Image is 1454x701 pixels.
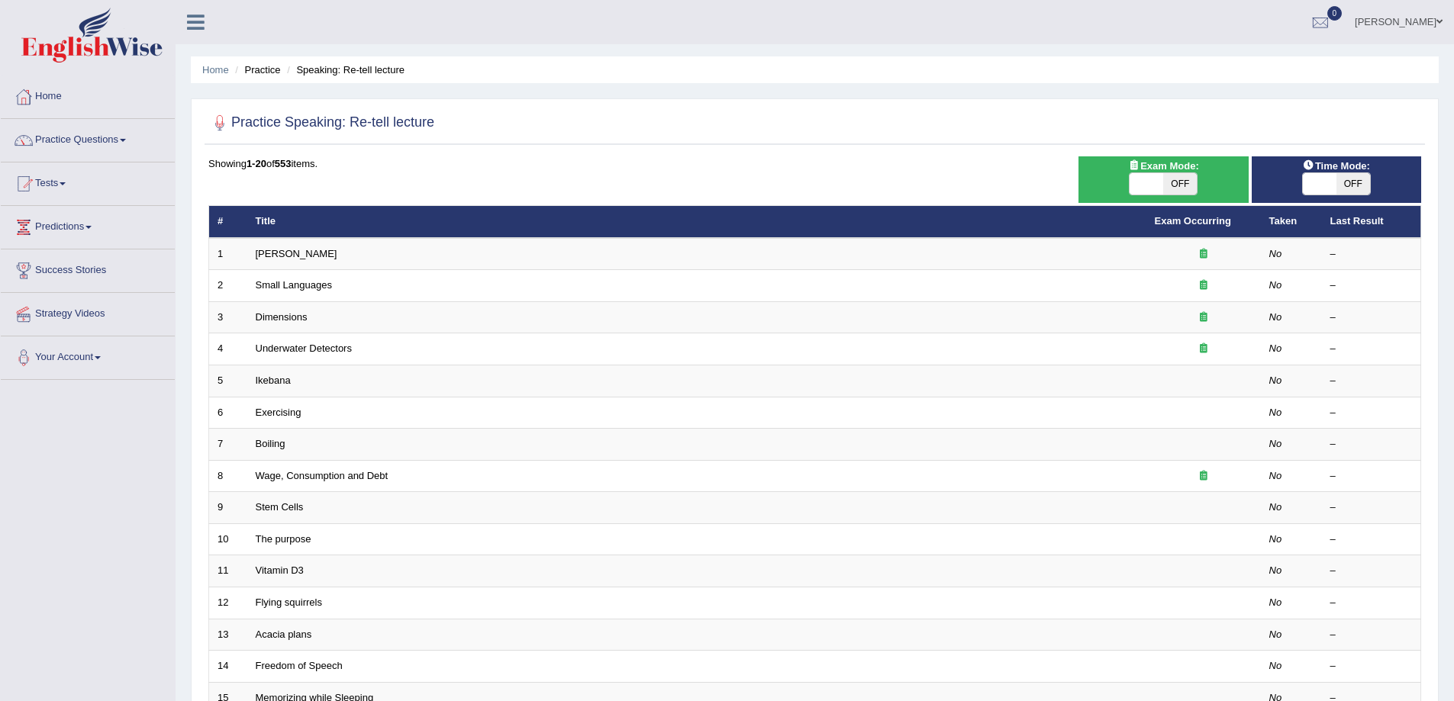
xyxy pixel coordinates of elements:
a: Home [202,64,229,76]
a: Strategy Videos [1,293,175,331]
div: – [1330,406,1413,420]
div: – [1330,596,1413,610]
div: – [1330,564,1413,578]
em: No [1269,248,1282,259]
th: # [209,206,247,238]
div: – [1330,532,1413,547]
a: Underwater Detectors [256,342,352,354]
h2: Practice Speaking: Re-tell lecture [208,111,434,134]
a: Acacia plans [256,629,312,640]
span: OFF [1163,173,1197,195]
span: 0 [1327,6,1343,21]
em: No [1269,533,1282,545]
div: – [1330,437,1413,452]
b: 1-20 [247,158,266,169]
span: Exam Mode: [1122,158,1204,174]
td: 11 [209,555,247,587]
td: 9 [209,492,247,524]
td: 8 [209,460,247,492]
div: – [1330,342,1413,356]
span: OFF [1336,173,1370,195]
em: No [1269,629,1282,640]
em: No [1269,311,1282,323]
em: No [1269,342,1282,354]
td: 12 [209,587,247,619]
div: Show exams occurring in exams [1078,156,1248,203]
em: No [1269,596,1282,608]
div: – [1330,374,1413,388]
th: Last Result [1322,206,1421,238]
em: No [1269,279,1282,291]
div: Showing of items. [208,156,1421,171]
div: – [1330,469,1413,484]
td: 7 [209,429,247,461]
div: – [1330,500,1413,515]
a: Home [1,76,175,114]
td: 2 [209,270,247,302]
a: Vitamin D3 [256,564,304,576]
a: Your Account [1,336,175,375]
td: 13 [209,619,247,651]
a: Dimensions [256,311,308,323]
em: No [1269,438,1282,449]
td: 3 [209,301,247,333]
a: Exam Occurring [1155,215,1231,227]
td: 1 [209,238,247,270]
div: Exam occurring question [1155,469,1253,484]
div: Exam occurring question [1155,342,1253,356]
a: Freedom of Speech [256,660,343,671]
td: 10 [209,523,247,555]
a: Predictions [1,206,175,244]
div: – [1330,247,1413,262]
th: Title [247,206,1146,238]
em: No [1269,407,1282,418]
li: Speaking: Re-tell lecture [283,63,405,77]
a: Boiling [256,438,285,449]
div: Exam occurring question [1155,247,1253,262]
a: Practice Questions [1,119,175,157]
div: Exam occurring question [1155,310,1253,325]
a: Success Stories [1,249,175,288]
em: No [1269,501,1282,513]
div: – [1330,310,1413,325]
div: – [1330,278,1413,293]
em: No [1269,375,1282,386]
a: Flying squirrels [256,596,322,608]
a: Tests [1,162,175,201]
a: [PERSON_NAME] [256,248,337,259]
th: Taken [1261,206,1322,238]
div: Exam occurring question [1155,278,1253,293]
em: No [1269,660,1282,671]
a: Small Languages [256,279,332,291]
a: Wage, Consumption and Debt [256,470,388,481]
li: Practice [231,63,280,77]
a: Ikebana [256,375,291,386]
a: Exercising [256,407,301,418]
span: Time Mode: [1297,158,1376,174]
em: No [1269,470,1282,481]
td: 6 [209,397,247,429]
div: – [1330,659,1413,674]
a: Stem Cells [256,501,304,513]
em: No [1269,564,1282,576]
td: 5 [209,365,247,397]
td: 14 [209,651,247,683]
b: 553 [275,158,292,169]
div: – [1330,628,1413,642]
a: The purpose [256,533,311,545]
td: 4 [209,333,247,365]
